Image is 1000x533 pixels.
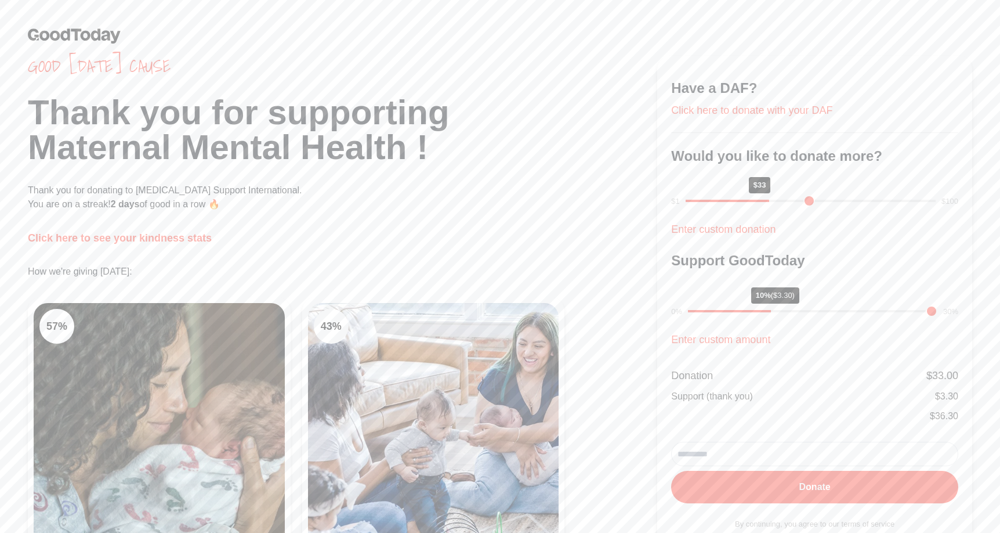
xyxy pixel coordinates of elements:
[771,291,795,300] span: ($3.30)
[671,251,958,270] h3: Support GoodToday
[671,471,958,503] button: Donate
[28,56,657,77] span: Good [DATE] cause
[28,28,121,44] img: GoodToday
[749,177,771,193] div: $33
[671,390,753,404] div: Support (thank you)
[671,79,958,98] h3: Have a DAF?
[671,105,832,116] a: Click here to donate with your DAF
[943,306,958,318] div: 30%
[314,309,349,344] div: 43 %
[28,183,657,211] p: Thank you for donating to [MEDICAL_DATA] Support International. You are on a streak! of good in a...
[671,147,958,165] h3: Would you like to donate more?
[39,309,74,344] div: 57 %
[932,370,958,381] span: 33.00
[28,95,657,165] h1: Thank you for supporting Maternal Mental Health !
[111,199,140,209] span: 2 days
[671,224,776,235] a: Enter custom donation
[930,409,958,423] div: $
[751,287,799,304] div: 10%
[671,306,682,318] div: 0%
[940,391,958,401] span: 3.30
[671,196,679,207] div: $1
[671,368,713,384] div: Donation
[926,368,958,384] div: $
[935,390,958,404] div: $
[671,334,770,345] a: Enter custom amount
[28,232,212,244] a: Click here to see your kindness stats
[28,265,657,279] p: How we're giving [DATE]:
[935,411,958,421] span: 36.30
[941,196,958,207] div: $100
